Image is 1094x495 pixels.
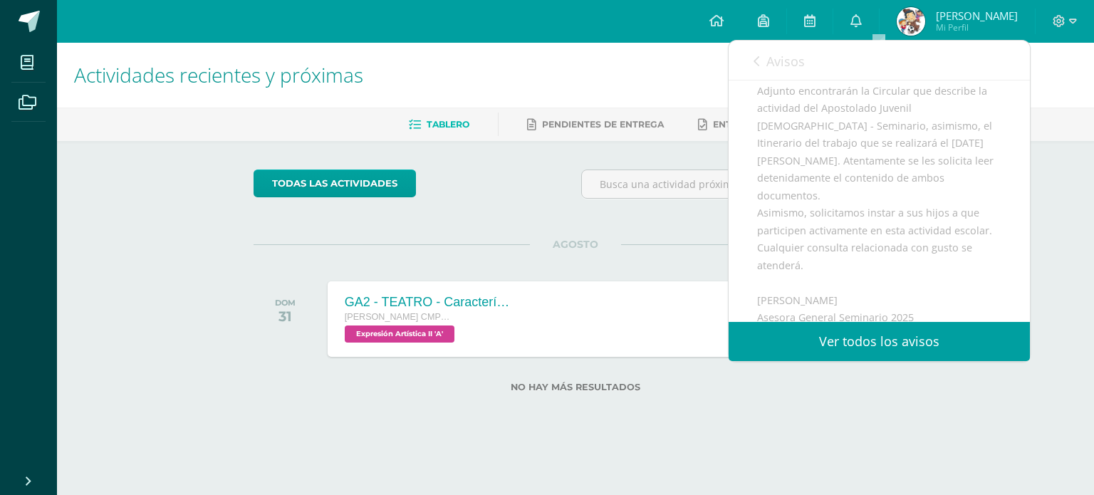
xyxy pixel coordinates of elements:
a: Entregadas [698,113,776,136]
span: Avisos [766,53,805,70]
span: Mi Perfil [936,21,1018,33]
span: [PERSON_NAME] [936,9,1018,23]
img: 792738db7231e9fbb8131b013623788e.png [897,7,925,36]
span: Tablero [427,119,469,130]
span: Pendientes de entrega [542,119,664,130]
div: DOM [275,298,296,308]
div: 31 [275,308,296,325]
span: AGOSTO [530,238,621,251]
span: 328 [914,52,933,68]
label: No hay más resultados [254,382,898,392]
a: Pendientes de entrega [527,113,664,136]
span: [PERSON_NAME] CMP Bachillerato en CCLL con Orientación en Computación [345,312,452,322]
input: Busca una actividad próxima aquí... [582,170,897,198]
span: Expresión Artística II 'A' [345,325,454,343]
span: avisos sin leer [914,52,1005,68]
span: Entregadas [713,119,776,130]
a: Tablero [409,113,469,136]
a: todas las Actividades [254,170,416,197]
div: GA2 - TEATRO - Características y elementos del teatro [345,295,516,310]
a: Ver todos los avisos [729,322,1030,361]
span: Actividades recientes y próximas [74,61,363,88]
